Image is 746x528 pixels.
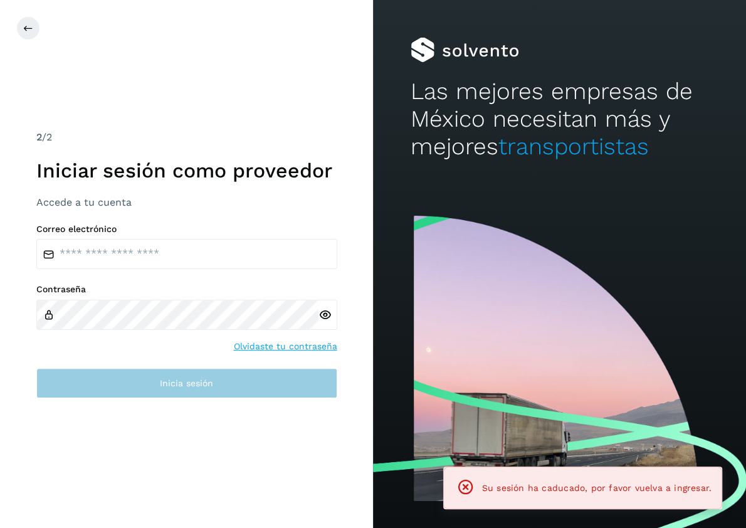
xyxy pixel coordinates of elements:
[160,379,213,388] span: Inicia sesión
[36,224,337,235] label: Correo electrónico
[36,130,337,145] div: /2
[36,368,337,398] button: Inicia sesión
[498,133,649,160] span: transportistas
[36,196,337,208] h3: Accede a tu cuenta
[234,340,337,353] a: Olvidaste tu contraseña
[411,78,709,161] h2: Las mejores empresas de México necesitan más y mejores
[482,483,712,493] span: Su sesión ha caducado, por favor vuelva a ingresar.
[36,284,337,295] label: Contraseña
[36,131,42,143] span: 2
[36,159,337,182] h1: Iniciar sesión como proveedor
